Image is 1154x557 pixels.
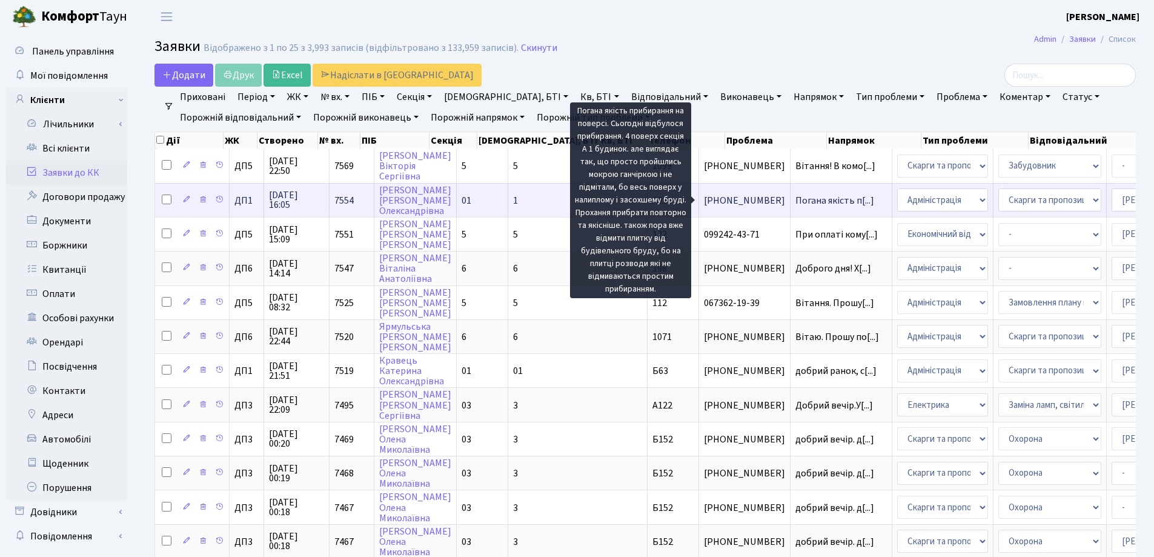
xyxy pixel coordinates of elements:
th: № вх. [318,132,360,149]
span: ДП3 [234,401,259,410]
span: ДП3 [234,537,259,547]
span: 7525 [334,296,354,310]
span: 7569 [334,159,354,173]
span: Б152 [652,433,673,446]
span: А122 [652,399,672,412]
span: [PHONE_NUMBER] [704,366,785,376]
th: Відповідальний [1029,132,1138,149]
span: [PHONE_NUMBER] [704,469,785,478]
span: [PHONE_NUMBER] [704,264,785,273]
span: 7467 [334,501,354,515]
span: [DATE] 00:18 [269,532,324,551]
a: Боржники [6,233,127,258]
span: 3 [513,501,518,515]
nav: breadcrumb [1016,27,1154,52]
span: [PHONE_NUMBER] [704,161,785,171]
span: 5 [462,296,466,310]
span: 5 [462,228,466,241]
a: Повідомлення [6,524,127,549]
a: Excel [264,64,311,87]
a: Посвідчення [6,355,127,379]
a: Приховані [175,87,230,107]
a: Порушення [6,476,127,500]
a: Проблема [932,87,992,107]
a: Адреси [6,403,127,427]
span: 6 [462,330,466,344]
img: logo.png [12,5,36,29]
a: Особові рахунки [6,306,127,330]
span: Панель управління [32,45,114,58]
a: ПІБ [357,87,390,107]
a: Орендарі [6,330,127,355]
span: добрий вечір. д[...] [795,535,874,549]
span: Вітаю. Прошу по[...] [795,330,879,344]
a: [PERSON_NAME][PERSON_NAME]Олександрівна [379,184,451,218]
span: 01 [462,364,471,378]
a: [PERSON_NAME][PERSON_NAME][PERSON_NAME] [379,286,451,320]
th: Проблема [725,132,827,149]
a: Договори продажу [6,185,127,209]
b: Комфорт [41,7,99,26]
a: Виконавець [715,87,786,107]
li: Список [1096,33,1136,46]
a: Відповідальний [626,87,713,107]
th: ПІБ [360,132,429,149]
span: 7469 [334,433,354,446]
span: Погана якість п[...] [795,194,874,207]
a: № вх. [316,87,354,107]
span: [PHONE_NUMBER] [704,435,785,444]
span: 6 [513,330,518,344]
span: ДП3 [234,435,259,444]
a: Автомобілі [6,427,127,452]
a: Скинути [521,42,557,54]
a: Період [233,87,280,107]
span: ДП1 [234,196,259,205]
span: 7495 [334,399,354,412]
span: добрий вечір. д[...] [795,467,874,480]
span: 7467 [334,535,354,549]
a: Порожній напрямок [426,107,529,128]
a: Коментар [995,87,1055,107]
a: [PERSON_NAME]ВіталінаАнатоліївна [379,252,451,285]
span: 7547 [334,262,354,275]
span: 5 [513,296,518,310]
span: ДП5 [234,161,259,171]
b: [PERSON_NAME] [1066,10,1139,24]
span: 03 [462,399,471,412]
span: ДП3 [234,469,259,478]
a: Квитанції [6,258,127,282]
span: [PHONE_NUMBER] [704,537,785,547]
a: Порожній тип проблеми [532,107,655,128]
a: Статус [1058,87,1104,107]
a: Секція [392,87,437,107]
a: [PERSON_NAME][PERSON_NAME][PERSON_NAME] [379,218,451,252]
span: [DATE] 22:44 [269,327,324,346]
a: Ярмульська[PERSON_NAME][PERSON_NAME] [379,320,451,354]
span: 7519 [334,364,354,378]
span: 7520 [334,330,354,344]
a: Щоденник [6,452,127,476]
span: 5 [462,159,466,173]
span: Б152 [652,467,673,480]
a: [DEMOGRAPHIC_DATA], БТІ [439,87,573,107]
a: [PERSON_NAME]ОленаМиколаївна [379,422,451,456]
a: Мої повідомлення [6,64,127,88]
span: [DATE] 15:09 [269,225,324,244]
button: Переключити навігацію [151,7,182,27]
span: 6 [462,262,466,275]
span: добрий ранок, с[...] [795,364,877,378]
span: 067362-19-39 [704,298,785,308]
span: Вітання! В комо[...] [795,159,875,173]
th: ЖК [224,132,257,149]
span: Заявки [154,36,201,57]
span: 7468 [334,467,354,480]
span: 5 [513,159,518,173]
a: Додати [154,64,213,87]
span: [PHONE_NUMBER] [704,196,785,205]
span: [DATE] 00:18 [269,498,324,517]
a: Напрямок [789,87,849,107]
a: КравецьКатеринаОлександрівна [379,354,444,388]
a: [PERSON_NAME][PERSON_NAME]Сергіївна [379,389,451,422]
a: Оплати [6,282,127,306]
span: При оплаті кому[...] [795,228,878,241]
